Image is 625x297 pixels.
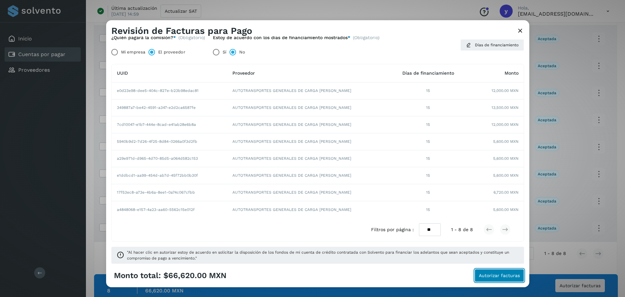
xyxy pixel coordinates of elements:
button: Días de financiamiento [460,39,524,51]
td: 17f53ec8-a73e-4b6a-8ee1-0a74c067cfbb [112,184,227,201]
td: 15 [389,184,467,201]
td: a4848068-e157-4a23-aa60-5562c15e012f [112,201,227,218]
td: AUTOTRANSPORTES GENERALES DE CARGA [PERSON_NAME] [227,133,389,150]
td: AUTOTRANSPORTES GENERALES DE CARGA [PERSON_NAME] [227,150,389,167]
td: 15 [389,133,467,150]
td: 5940b9d2-7d26-4f25-8d84-0266a0f3d2fb [112,133,227,150]
td: 15 [389,99,467,116]
label: Mi empresa [121,46,145,59]
span: Días de financiamiento [475,42,519,48]
span: 13,500.00 MXN [492,105,519,111]
span: Monto total: [114,271,161,280]
td: 15 [389,150,467,167]
td: e0d23e98-dee5-404c-827e-b23b98edac81 [112,82,227,99]
label: No [239,46,245,59]
h3: Revisión de Facturas para Pago [111,25,252,37]
span: $66,620.00 MXN [163,271,227,280]
span: Filtros por página : [371,226,414,233]
span: "Al hacer clic en autorizar estoy de acuerdo en solicitar la disposición de los fondos de mi cuen... [127,249,519,261]
td: 15 [389,116,467,133]
span: UUID [117,70,128,76]
label: ¿Quién pagará la comisión? [111,35,176,40]
td: AUTOTRANSPORTES GENERALES DE CARGA [PERSON_NAME] [227,184,389,201]
span: Monto [505,70,519,76]
td: 15 [389,167,467,184]
span: Proveedor [232,70,255,76]
span: Autorizar facturas [479,273,520,278]
td: AUTOTRANSPORTES GENERALES DE CARGA [PERSON_NAME] [227,82,389,99]
span: 5,600.00 MXN [493,139,519,144]
td: a29e971d-d965-4d70-85d5-a064d582c153 [112,150,227,167]
span: 6,720.00 MXN [493,189,519,195]
td: 15 [389,82,467,99]
td: 15 [389,201,467,218]
button: Autorizar facturas [475,269,524,282]
td: AUTOTRANSPORTES GENERALES DE CARGA [PERSON_NAME] [227,201,389,218]
td: 349887a7-be42-4591-a347-e2d2ca6587fe [112,99,227,116]
label: El proveedor [158,46,185,59]
label: Sí [223,46,226,59]
span: 1 - 8 de 8 [451,226,473,233]
span: 12,000.00 MXN [492,88,519,94]
span: (Obligatorio) [178,35,205,40]
span: 5,600.00 MXN [493,156,519,161]
span: Días de financiamiento [402,70,454,76]
label: Estoy de acuerdo con los días de financiamiento mostrados [213,35,350,40]
td: 7cd10047-e1b7-444e-8cad-e41ab28e6b8a [112,116,227,133]
span: 5,600.00 MXN [493,207,519,213]
td: AUTOTRANSPORTES GENERALES DE CARGA [PERSON_NAME] [227,99,389,116]
span: 5,600.00 MXN [493,172,519,178]
td: AUTOTRANSPORTES GENERALES DE CARGA [PERSON_NAME] [227,167,389,184]
span: (Obligatorio) [353,35,380,43]
td: e1ddbcd1-aa99-454d-ab7d-45f72bb0b30f [112,167,227,184]
td: AUTOTRANSPORTES GENERALES DE CARGA [PERSON_NAME] [227,116,389,133]
span: 12,000.00 MXN [492,122,519,127]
